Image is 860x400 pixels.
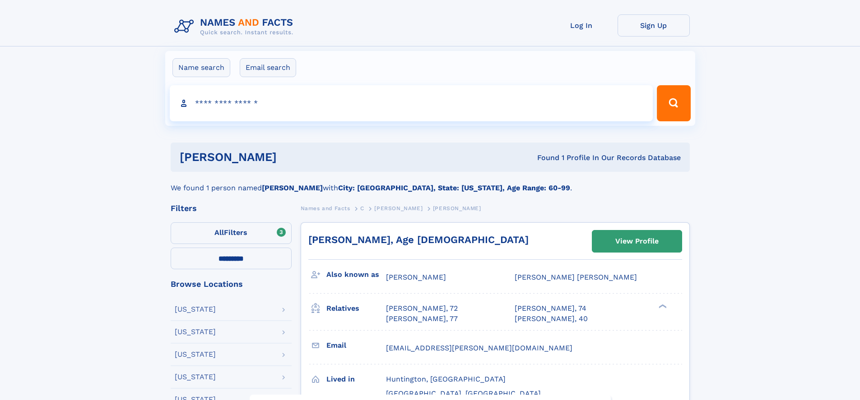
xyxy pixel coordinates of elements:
[386,344,572,352] span: [EMAIL_ADDRESS][PERSON_NAME][DOMAIN_NAME]
[326,338,386,353] h3: Email
[656,303,667,309] div: ❯
[326,372,386,387] h3: Lived in
[618,14,690,37] a: Sign Up
[515,303,586,313] a: [PERSON_NAME], 74
[171,222,292,244] label: Filters
[657,85,690,121] button: Search Button
[386,314,458,324] a: [PERSON_NAME], 77
[374,205,423,211] span: [PERSON_NAME]
[360,202,364,214] a: C
[172,58,230,77] label: Name search
[175,373,216,381] div: [US_STATE]
[301,202,350,214] a: Names and Facts
[171,172,690,193] div: We found 1 person named with .
[515,314,588,324] a: [PERSON_NAME], 40
[592,230,682,252] a: View Profile
[171,14,301,39] img: Logo Names and Facts
[175,328,216,336] div: [US_STATE]
[407,153,681,163] div: Found 1 Profile In Our Records Database
[171,280,292,288] div: Browse Locations
[386,303,458,313] a: [PERSON_NAME], 72
[326,301,386,316] h3: Relatives
[180,152,407,163] h1: [PERSON_NAME]
[240,58,296,77] label: Email search
[171,204,292,212] div: Filters
[262,184,323,192] b: [PERSON_NAME]
[360,205,364,211] span: C
[374,202,423,214] a: [PERSON_NAME]
[170,85,653,121] input: search input
[175,351,216,358] div: [US_STATE]
[433,205,481,211] span: [PERSON_NAME]
[515,273,637,281] span: [PERSON_NAME] [PERSON_NAME]
[386,375,506,383] span: Huntington, [GEOGRAPHIC_DATA]
[214,228,224,237] span: All
[615,231,659,252] div: View Profile
[308,234,529,245] a: [PERSON_NAME], Age [DEMOGRAPHIC_DATA]
[386,389,541,398] span: [GEOGRAPHIC_DATA], [GEOGRAPHIC_DATA]
[545,14,618,37] a: Log In
[338,184,570,192] b: City: [GEOGRAPHIC_DATA], State: [US_STATE], Age Range: 60-99
[326,267,386,282] h3: Also known as
[386,273,446,281] span: [PERSON_NAME]
[175,306,216,313] div: [US_STATE]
